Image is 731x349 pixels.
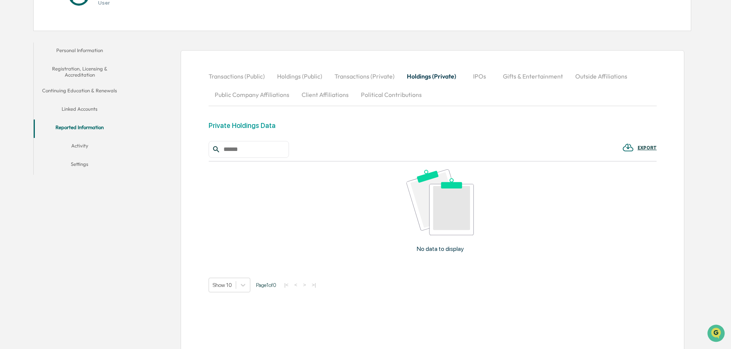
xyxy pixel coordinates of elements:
button: >| [309,282,318,288]
button: Activity [34,138,126,156]
span: Attestations [63,97,95,104]
img: EXPORT [622,142,634,153]
button: Holdings (Private) [401,67,462,85]
span: Data Lookup [15,111,48,119]
button: Political Contributions [355,85,428,104]
button: Public Company Affiliations [209,85,295,104]
button: Settings [34,156,126,175]
button: Transactions (Public) [209,67,271,85]
button: Continuing Education & Renewals [34,83,126,101]
button: Linked Accounts [34,101,126,120]
input: Clear [20,35,126,43]
div: We're offline, we'll be back soon [26,66,100,72]
div: secondary tabs example [34,43,126,175]
button: Personal Information [34,43,126,61]
a: 🔎Data Lookup [5,108,51,122]
div: 🗄️ [55,97,62,103]
button: Registration, Licensing & Accreditation [34,61,126,83]
a: 🖐️Preclearance [5,93,52,107]
p: No data to display [417,245,464,252]
button: Start new chat [130,61,139,70]
div: 🖐️ [8,97,14,103]
p: How can we help? [8,16,139,28]
a: 🗄️Attestations [52,93,98,107]
iframe: Open customer support [707,324,727,344]
img: 1746055101610-c473b297-6a78-478c-a979-82029cc54cd1 [8,59,21,72]
span: Pylon [76,130,93,136]
button: > [301,282,308,288]
button: Transactions (Private) [328,67,401,85]
button: Outside Affiliations [569,67,633,85]
div: secondary tabs example [209,67,657,104]
div: EXPORT [638,145,657,151]
span: Preclearance [15,97,49,104]
span: Page 1 of 0 [256,282,276,288]
img: No data [406,169,474,235]
div: 🔎 [8,112,14,118]
button: Gifts & Entertainment [497,67,569,85]
button: Holdings (Public) [271,67,328,85]
button: IPOs [462,67,497,85]
div: Start new chat [26,59,126,66]
button: |< [282,282,291,288]
button: < [292,282,300,288]
div: Private Holdings Data [209,121,276,129]
button: Client Affiliations [295,85,355,104]
button: Reported Information [34,120,126,138]
a: Powered byPylon [54,129,93,136]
